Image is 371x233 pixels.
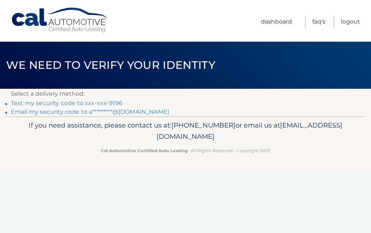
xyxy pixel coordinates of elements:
a: Email my security code to a*********@[DOMAIN_NAME] [11,108,169,115]
span: [PHONE_NUMBER] [171,121,235,129]
p: Select a delivery method: [11,89,360,99]
a: FAQ's [312,16,325,28]
a: Logout [341,16,360,28]
span: We need to verify your identity [6,58,215,72]
p: - All Rights Reserved - Copyright 2025 [17,147,354,154]
p: If you need assistance, please contact us at: or email us at [17,120,354,143]
a: Cal Automotive [11,7,109,33]
strong: Cal Automotive Certified Auto Leasing [101,148,188,153]
a: Dashboard [261,16,292,28]
a: Text my security code to xxx-xxx-9196 [11,100,122,107]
